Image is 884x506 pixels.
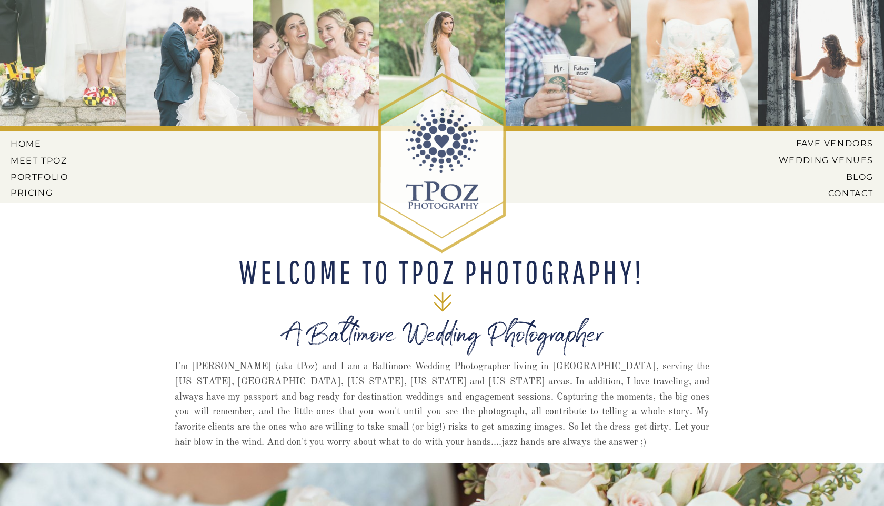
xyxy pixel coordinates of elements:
p: I'm [PERSON_NAME] (aka tPoz) and I am a Baltimore Wedding Photographer living in [GEOGRAPHIC_DATA... [175,359,709,458]
a: HOME [11,139,58,148]
a: Pricing [11,188,71,197]
h1: A Baltimore Wedding Photographer [204,327,680,362]
a: Wedding Venues [762,155,873,165]
a: MEET tPoz [11,156,68,165]
h2: WELCOME TO tPoz Photography! [232,256,651,288]
a: CONTACT [791,188,873,198]
a: BLOG [770,172,873,181]
a: PORTFOLIO [11,172,71,181]
a: Fave Vendors [787,138,873,148]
